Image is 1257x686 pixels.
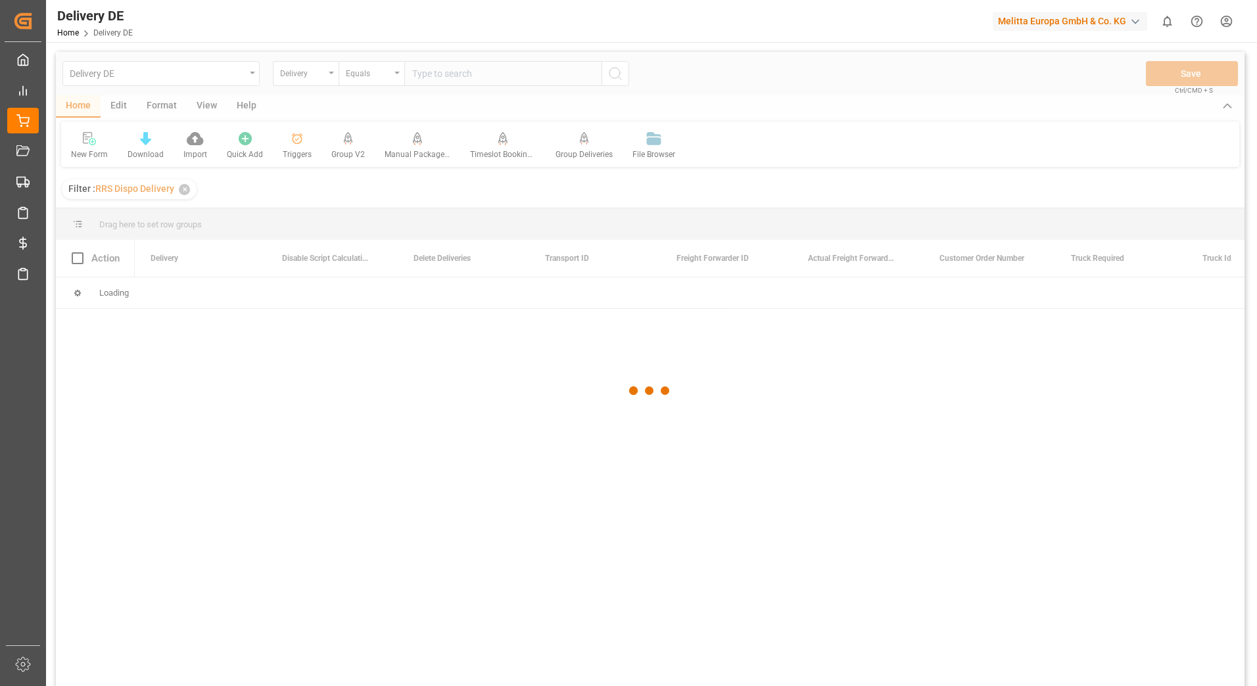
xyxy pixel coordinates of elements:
[993,9,1152,34] button: Melitta Europa GmbH & Co. KG
[993,12,1147,31] div: Melitta Europa GmbH & Co. KG
[1182,7,1212,36] button: Help Center
[57,28,79,37] a: Home
[57,6,133,26] div: Delivery DE
[1152,7,1182,36] button: show 0 new notifications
